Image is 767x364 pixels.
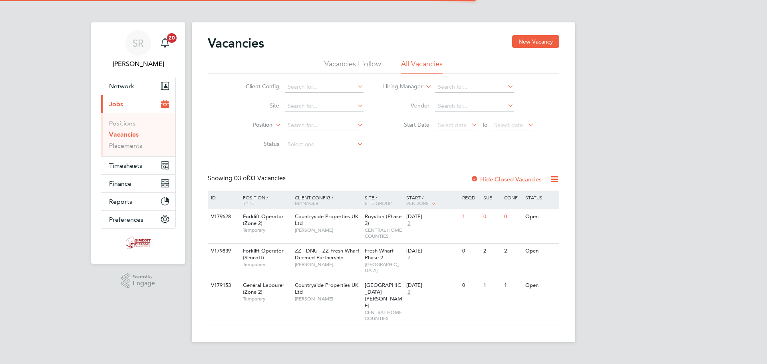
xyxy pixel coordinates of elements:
[406,255,411,261] span: 2
[365,309,403,322] span: CENTRAL HOME COUNTIES
[243,213,284,227] span: Forklift Operator (Zone 2)
[481,278,502,293] div: 1
[209,278,237,293] div: V179153
[523,244,558,259] div: Open
[365,247,393,261] span: Fresh Wharf Phase 2
[233,102,279,109] label: Site
[406,282,458,289] div: [DATE]
[243,227,291,233] span: Temporary
[167,33,177,43] span: 20
[243,247,284,261] span: Forklift Operator (Simcott)
[460,191,481,204] div: Reqd
[133,273,155,280] span: Powered by
[523,278,558,293] div: Open
[285,139,364,150] input: Select one
[91,22,185,264] nav: Main navigation
[101,175,175,192] button: Finance
[494,121,523,129] span: Select date
[109,142,142,149] a: Placements
[157,30,173,56] a: 20
[101,211,175,228] button: Preferences
[243,261,291,268] span: Temporary
[285,82,364,93] input: Search for...
[365,282,402,309] span: [GEOGRAPHIC_DATA][PERSON_NAME]
[101,30,176,69] a: SR[PERSON_NAME]
[101,77,175,95] button: Network
[523,191,558,204] div: Status
[243,200,254,206] span: Type
[208,174,287,183] div: Showing
[502,278,523,293] div: 1
[234,174,286,182] span: 03 Vacancies
[438,121,467,129] span: Select date
[109,82,134,90] span: Network
[101,113,175,156] div: Jobs
[285,101,364,112] input: Search for...
[101,95,175,113] button: Jobs
[295,282,358,295] span: Countryside Properties UK Ltd
[295,247,359,261] span: ZZ - DNU - ZZ Fresh Wharf Deemed Partnership
[209,191,237,204] div: ID
[383,102,429,109] label: Vendor
[109,216,143,223] span: Preferences
[471,175,542,183] label: Hide Closed Vacancies
[435,101,514,112] input: Search for...
[377,83,423,91] label: Hiring Manager
[365,213,401,227] span: Royston (Phase 3)
[227,121,272,129] label: Position
[295,296,361,302] span: [PERSON_NAME]
[133,280,155,287] span: Engage
[502,191,523,204] div: Conf
[324,59,381,74] li: Vacancies I follow
[460,209,481,224] div: 1
[237,191,293,210] div: Position /
[133,38,144,48] span: SR
[233,83,279,90] label: Client Config
[126,237,151,249] img: simcott-logo-retina.png
[101,193,175,210] button: Reports
[234,174,248,182] span: 03 of
[512,35,559,48] button: New Vacancy
[243,282,284,295] span: General Labourer (Zone 2)
[383,121,429,128] label: Start Date
[406,248,458,255] div: [DATE]
[295,261,361,268] span: [PERSON_NAME]
[365,200,392,206] span: Site Group
[460,278,481,293] div: 0
[363,191,405,210] div: Site /
[293,191,363,210] div: Client Config /
[109,119,135,127] a: Positions
[460,244,481,259] div: 0
[365,227,403,239] span: CENTRAL HOME COUNTIES
[295,213,358,227] span: Countryside Properties UK Ltd
[502,244,523,259] div: 2
[295,227,361,233] span: [PERSON_NAME]
[404,191,460,211] div: Start /
[209,244,237,259] div: V179839
[233,140,279,147] label: Status
[481,244,502,259] div: 2
[101,237,176,249] a: Go to home page
[109,131,139,138] a: Vacancies
[523,209,558,224] div: Open
[243,296,291,302] span: Temporary
[109,162,142,169] span: Timesheets
[406,200,429,206] span: Vendors
[285,120,364,131] input: Search for...
[109,198,132,205] span: Reports
[401,59,443,74] li: All Vacancies
[109,180,131,187] span: Finance
[406,213,458,220] div: [DATE]
[101,59,176,69] span: Scott Ridgers
[435,82,514,93] input: Search for...
[209,209,237,224] div: V179628
[481,209,502,224] div: 0
[295,200,318,206] span: Manager
[406,289,411,296] span: 2
[406,220,411,227] span: 2
[479,119,490,130] span: To
[101,157,175,174] button: Timesheets
[481,191,502,204] div: Sub
[208,35,264,51] h2: Vacancies
[109,100,123,108] span: Jobs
